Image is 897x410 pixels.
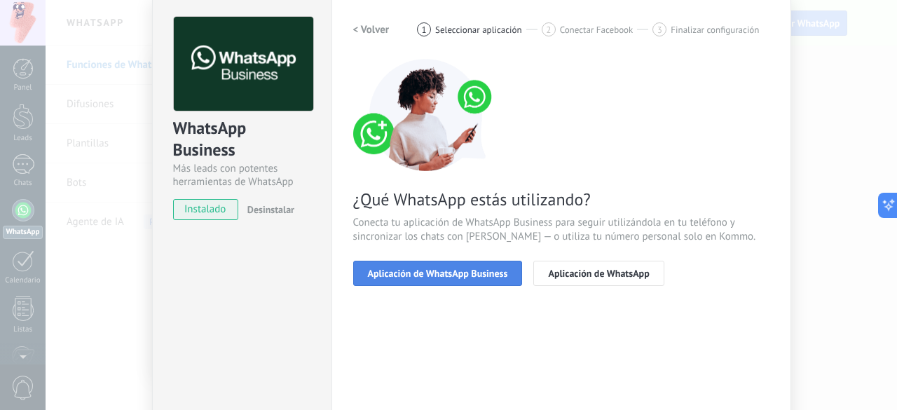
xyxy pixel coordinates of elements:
[353,216,769,244] span: Conecta tu aplicación de WhatsApp Business para seguir utilizándola en tu teléfono y sincronizar ...
[353,189,769,210] span: ¿Qué WhatsApp estás utilizando?
[546,24,551,36] span: 2
[657,24,662,36] span: 3
[533,261,664,286] button: Aplicación de WhatsApp
[548,268,649,278] span: Aplicación de WhatsApp
[353,17,390,42] button: < Volver
[353,261,523,286] button: Aplicación de WhatsApp Business
[247,203,294,216] span: Desinstalar
[173,117,311,162] div: WhatsApp Business
[435,25,522,35] span: Seleccionar aplicación
[242,199,294,220] button: Desinstalar
[353,23,390,36] h2: < Volver
[422,24,427,36] span: 1
[173,162,311,189] div: Más leads con potentes herramientas de WhatsApp
[671,25,759,35] span: Finalizar configuración
[174,17,313,111] img: logo_main.png
[368,268,508,278] span: Aplicación de WhatsApp Business
[174,199,238,220] span: instalado
[353,59,500,171] img: connect number
[560,25,634,35] span: Conectar Facebook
